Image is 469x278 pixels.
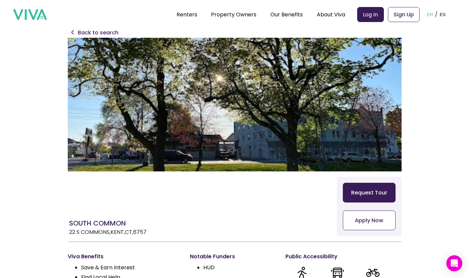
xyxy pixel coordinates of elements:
button: Apply Now [343,211,396,230]
button: EN [425,4,435,25]
p: 22 S COMMONS , KENT , CT , 6757 [69,228,147,236]
a: Log In [357,7,384,22]
button: Request Tour [343,183,396,202]
div: Our Benefits [270,6,303,23]
img: Back property details [71,30,74,34]
li: Save & Earn Interest [81,263,140,272]
a: Renters [177,11,197,18]
img: viva [13,9,47,20]
p: Notable Funders [190,253,235,261]
div: Open Intercom Messenger [446,255,462,271]
p: / [435,9,438,19]
button: ES [438,4,448,25]
a: Property Owners [211,11,256,18]
div: About Viva [317,6,345,23]
li: HUD [203,263,235,272]
p: Public Accessibility [285,253,390,261]
button: Back to search [78,29,119,37]
p: Viva Benefits [68,253,140,261]
h1: SOUTH COMMON [69,218,147,228]
img: SOUTH COMMONgoogle [68,38,402,171]
a: Sign Up [388,7,420,22]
